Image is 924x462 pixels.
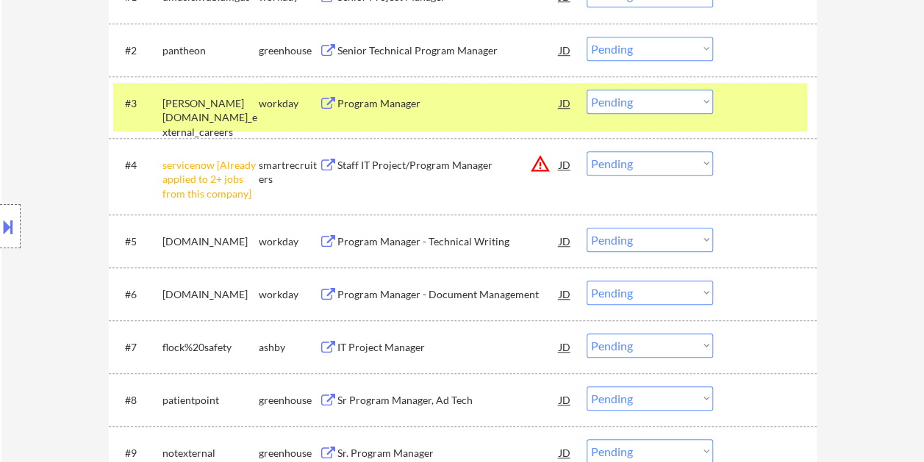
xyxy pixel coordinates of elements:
[337,287,559,302] div: Program Manager - Document Management
[558,281,573,307] div: JD
[558,228,573,254] div: JD
[558,333,573,360] div: JD
[259,158,319,187] div: smartrecruiters
[125,446,151,461] div: #9
[259,234,319,249] div: workday
[558,37,573,63] div: JD
[337,43,559,58] div: Senior Technical Program Manager
[558,90,573,116] div: JD
[337,446,559,461] div: Sr. Program Manager
[337,96,559,111] div: Program Manager
[162,393,259,408] div: patientpoint
[162,43,259,58] div: pantheon
[337,158,559,173] div: Staff IT Project/Program Manager
[337,393,559,408] div: Sr Program Manager, Ad Tech
[125,43,151,58] div: #2
[558,151,573,178] div: JD
[259,43,319,58] div: greenhouse
[337,234,559,249] div: Program Manager - Technical Writing
[162,446,259,461] div: notexternal
[530,154,551,174] button: warning_amber
[337,340,559,355] div: IT Project Manager
[259,96,319,111] div: workday
[558,386,573,413] div: JD
[125,393,151,408] div: #8
[259,446,319,461] div: greenhouse
[259,287,319,302] div: workday
[259,340,319,355] div: ashby
[259,393,319,408] div: greenhouse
